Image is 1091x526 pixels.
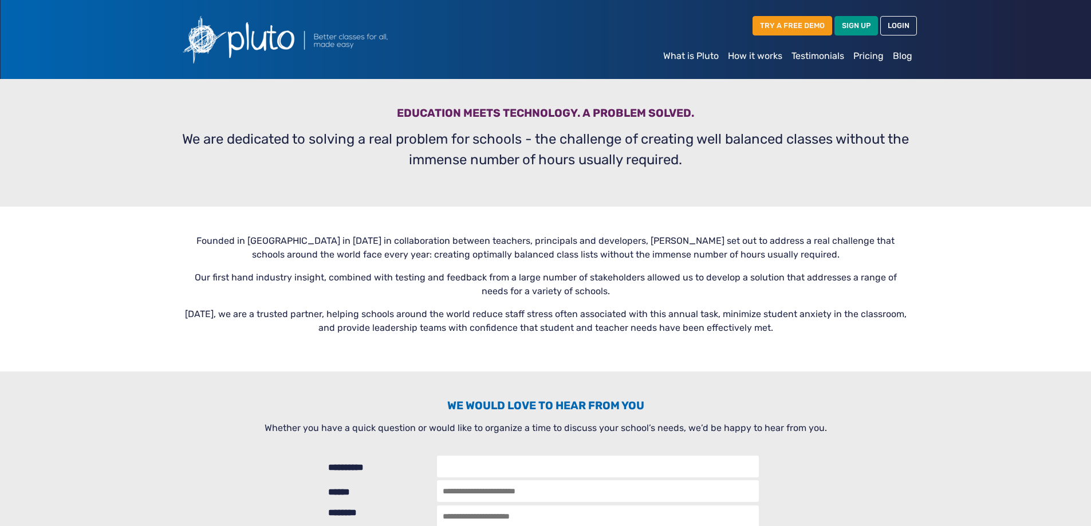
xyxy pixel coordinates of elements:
[723,45,787,68] a: How it works
[888,45,917,68] a: Blog
[182,106,910,124] h3: Education meets technology. A problem solved.
[880,16,917,35] a: LOGIN
[753,16,832,35] a: TRY A FREE DEMO
[182,271,910,298] p: Our first hand industry insight, combined with testing and feedback from a large number of stakeh...
[787,45,849,68] a: Testimonials
[182,234,910,262] p: Founded in [GEOGRAPHIC_DATA] in [DATE] in collaboration between teachers, principals and develope...
[182,129,910,170] p: We are dedicated to solving a real problem for schools - the challenge of creating well balanced ...
[182,421,910,435] p: Whether you have a quick question or would like to organize a time to discuss your school’s needs...
[849,45,888,68] a: Pricing
[834,16,878,35] a: SIGN UP
[175,9,450,70] img: Pluto logo with the text Better classes for all, made easy
[659,45,723,68] a: What is Pluto
[182,399,910,417] h3: We would love to hear from you
[182,307,910,335] p: [DATE], we are a trusted partner, helping schools around the world reduce staff stress often asso...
